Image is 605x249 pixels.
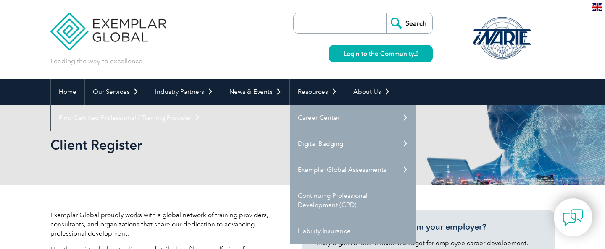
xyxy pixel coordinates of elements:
[329,45,433,62] a: Login to the Community
[290,131,416,157] a: Digital Badging
[147,79,221,105] a: Industry Partners
[592,3,602,11] img: en
[563,207,584,228] img: contact-chat.png
[386,13,432,33] input: Search
[290,218,416,244] a: Liability Insurance
[345,79,398,105] a: About Us
[51,79,84,105] a: Home
[290,157,416,183] a: Exemplar Global Assessments
[85,79,147,105] a: Our Services
[290,79,345,105] a: Resources
[50,210,277,238] p: Exemplar Global proudly works with a global network of training providers, consultants, and organ...
[221,79,289,105] a: News & Events
[290,105,416,131] a: Career Center
[290,183,416,218] a: Continuing Professional Development (CPD)
[50,138,403,152] h2: Client Register
[315,222,542,232] h3: Need financial support from your employer?
[51,105,208,131] a: Find Certified Professional / Training Provider
[50,57,142,66] p: Leading the way to excellence
[414,51,418,56] img: open_square.png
